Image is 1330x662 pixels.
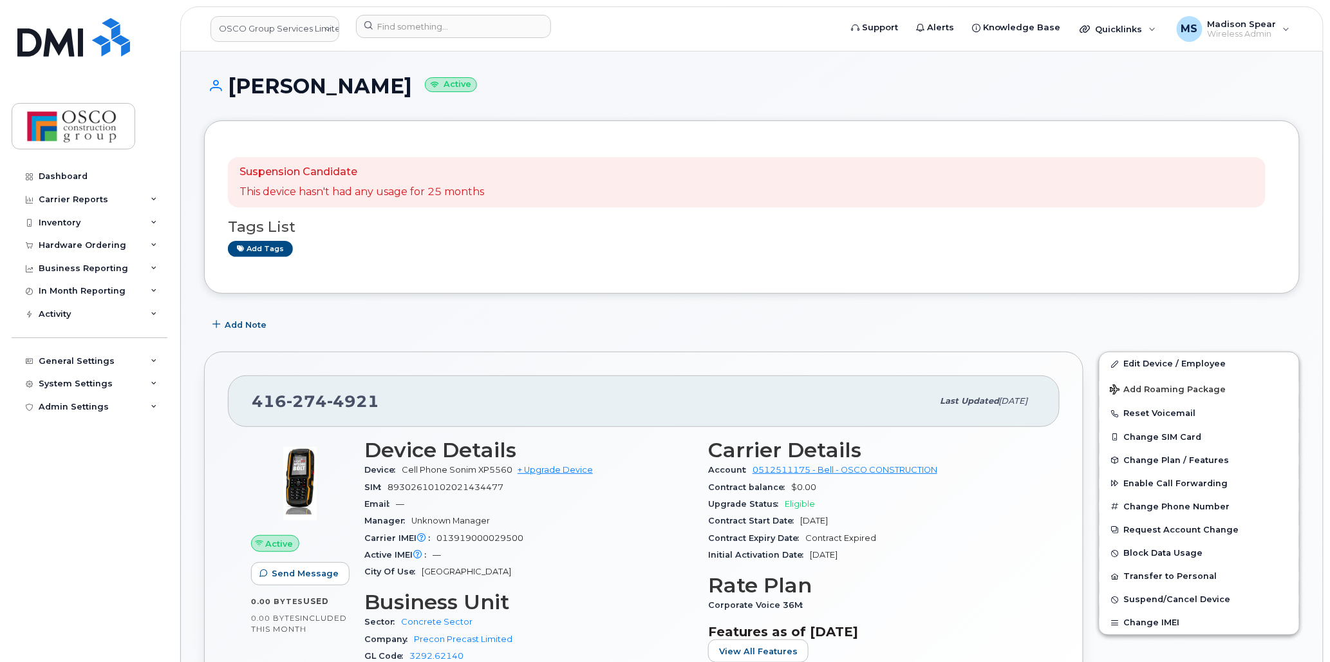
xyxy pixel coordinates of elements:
span: included this month [251,613,347,634]
button: Change IMEI [1100,611,1299,634]
button: Change Plan / Features [1100,449,1299,472]
span: Suspend/Cancel Device [1124,595,1231,605]
span: — [396,499,404,509]
a: 3292.62140 [409,651,464,661]
span: Contract Expired [805,533,876,543]
button: Send Message [251,562,350,585]
span: Add Roaming Package [1110,384,1226,397]
span: Eligible [785,499,815,509]
span: [GEOGRAPHIC_DATA] [422,567,511,576]
span: 0.00 Bytes [251,597,303,606]
h3: Business Unit [364,591,693,614]
button: Enable Call Forwarding [1100,472,1299,495]
button: Request Account Change [1100,518,1299,542]
span: Add Note [225,319,267,331]
span: Email [364,499,396,509]
span: Carrier IMEI [364,533,436,543]
span: Contract Start Date [708,516,800,525]
a: Add tags [228,241,293,257]
h3: Device Details [364,439,693,462]
span: City Of Use [364,567,422,576]
p: This device hasn't had any usage for 25 months [239,185,484,200]
span: 416 [252,392,379,411]
a: Edit Device / Employee [1100,352,1299,375]
span: $0.00 [791,482,816,492]
span: Send Message [272,567,339,580]
span: Active IMEI [364,550,433,560]
span: Device [364,465,402,475]
button: Change Phone Number [1100,495,1299,518]
span: Active [266,538,294,550]
span: SIM [364,482,388,492]
a: Precon Precast Limited [414,634,512,644]
span: Upgrade Status [708,499,785,509]
span: GL Code [364,651,409,661]
button: Add Note [204,313,277,336]
a: 0512511175 - Bell - OSCO CONSTRUCTION [753,465,937,475]
span: 0.00 Bytes [251,614,300,623]
span: 89302610102021434477 [388,482,503,492]
span: 013919000029500 [436,533,523,543]
button: Block Data Usage [1100,542,1299,565]
span: Cell Phone Sonim XP5560 [402,465,512,475]
button: Change SIM Card [1100,426,1299,449]
a: + Upgrade Device [518,465,593,475]
span: Corporate Voice 36M [708,600,809,610]
span: View All Features [719,645,798,657]
button: Add Roaming Package [1100,375,1299,402]
span: Last updated [940,396,999,406]
span: Unknown Manager [411,516,490,525]
button: Reset Voicemail [1100,402,1299,425]
span: Manager [364,516,411,525]
span: Company [364,634,414,644]
button: Suspend/Cancel Device [1100,588,1299,611]
span: [DATE] [810,550,838,560]
span: Contract balance [708,482,791,492]
h3: Carrier Details [708,439,1036,462]
span: [DATE] [800,516,828,525]
a: Concrete Sector [401,617,473,627]
h3: Tags List [228,219,1276,235]
span: [DATE] [999,396,1028,406]
span: Sector [364,617,401,627]
span: Contract Expiry Date [708,533,805,543]
h3: Features as of [DATE] [708,624,1036,639]
span: Enable Call Forwarding [1124,478,1228,488]
span: Initial Activation Date [708,550,810,560]
small: Active [425,77,477,92]
span: Change Plan / Features [1124,455,1230,465]
span: 274 [286,392,327,411]
button: Transfer to Personal [1100,565,1299,588]
p: Suspension Candidate [239,165,484,180]
img: image20231002-3703462-xtuskg.jpeg [261,445,339,522]
h3: Rate Plan [708,574,1036,597]
span: Account [708,465,753,475]
span: — [433,550,441,560]
h1: [PERSON_NAME] [204,75,1300,97]
span: 4921 [327,392,379,411]
span: used [303,596,329,606]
